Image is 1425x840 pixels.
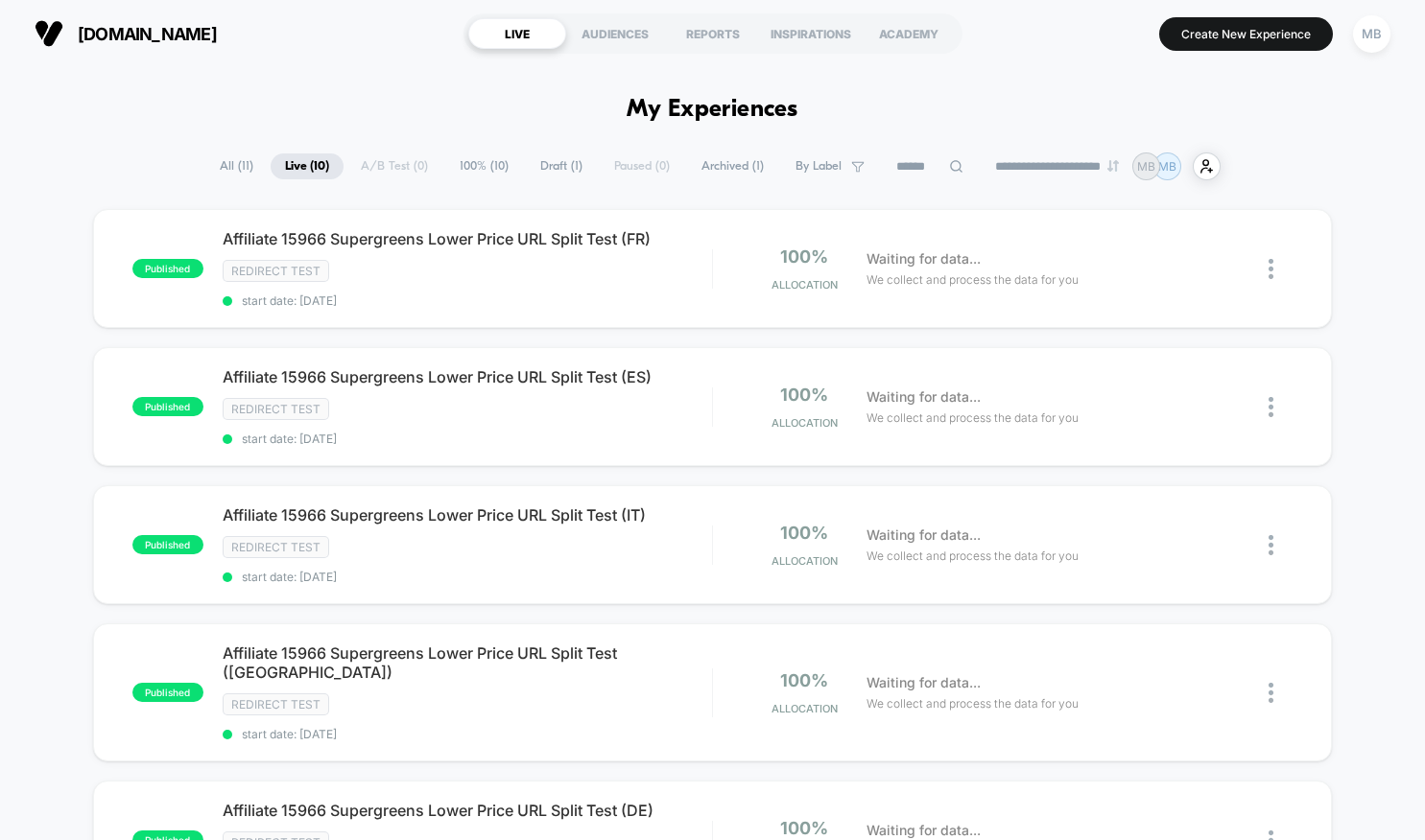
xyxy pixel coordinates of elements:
span: Allocation [772,278,838,292]
span: Waiting for data... [867,386,981,408]
span: Waiting for data... [867,248,981,269]
span: start date: [DATE] [223,727,712,741]
span: All ( 11 ) [205,153,268,179]
div: ACADEMY [860,18,958,49]
button: Create New Experience [1159,17,1333,51]
span: [DOMAIN_NAME] [78,24,217,44]
div: REPORTS [664,18,762,49]
span: Affiliate 15966 Supergreens Lower Price URL Split Test (FR) [223,229,712,248]
span: Draft ( 1 ) [526,153,597,179]
button: MB [1347,14,1396,54]
div: INSPIRATIONS [762,18,860,49]
span: Allocation [772,554,838,568]
span: published [132,259,203,278]
span: 100% [780,523,828,543]
span: Allocation [772,416,838,430]
span: Archived ( 1 ) [687,153,778,179]
span: 100% [780,246,828,267]
span: Affiliate 15966 Supergreens Lower Price URL Split Test (IT) [223,505,712,525]
span: Live ( 10 ) [271,153,344,179]
span: start date: [DATE] [223,293,712,308]
span: Affiliate 15966 Supergreens Lower Price URL Split Test ([GEOGRAPHIC_DATA]) [223,643,712,682]
span: Redirect Test [223,398,329,420]
p: MB [1137,159,1155,174]
h1: My Experiences [627,96,798,124]
span: start date: [DATE] [223,432,712,446]
span: published [132,535,203,554]
span: 100% [780,818,828,838]
span: By Label [796,159,842,174]
img: close [1269,683,1273,703]
span: start date: [DATE] [223,570,712,584]
span: Affiliate 15966 Supergreens Lower Price URL Split Test (DE) [223,801,712,820]
span: published [132,397,203,416]
span: We collect and process the data for you [867,694,1079,712]
div: AUDIENCES [566,18,664,49]
span: Waiting for data... [867,525,981,546]
span: 100% [780,670,828,690]
p: MB [1158,159,1176,174]
span: published [132,683,203,702]
img: end [1107,160,1119,172]
img: close [1269,535,1273,555]
span: Redirect Test [223,536,329,558]
button: [DOMAIN_NAME] [29,18,223,49]
span: We collect and process the data for you [867,547,1079,565]
div: LIVE [468,18,566,49]
span: Allocation [772,702,838,715]
span: We collect and process the data for you [867,270,1079,289]
span: 100% ( 10 ) [445,153,523,179]
span: We collect and process the data for you [867,408,1079,427]
img: close [1269,259,1273,279]
span: Redirect Test [223,260,329,282]
img: close [1269,397,1273,417]
span: Redirect Test [223,693,329,715]
img: Visually logo [35,19,63,48]
span: Waiting for data... [867,672,981,693]
span: 100% [780,385,828,405]
span: Affiliate 15966 Supergreens Lower Price URL Split Test (ES) [223,367,712,386]
div: MB [1353,15,1390,53]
